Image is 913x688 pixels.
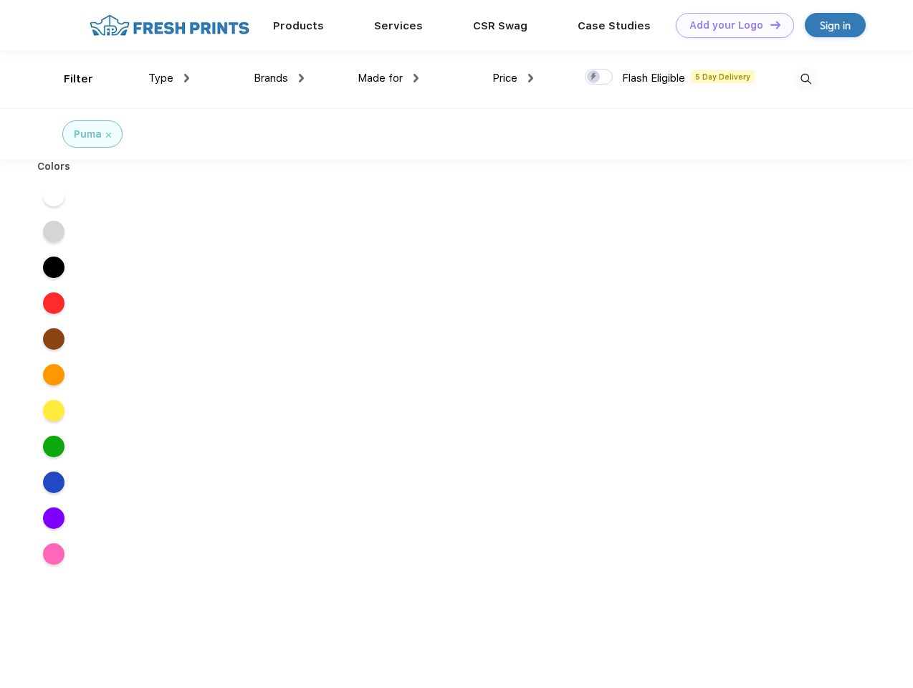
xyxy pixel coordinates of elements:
[622,72,685,85] span: Flash Eligible
[64,71,93,87] div: Filter
[273,19,324,32] a: Products
[74,127,102,142] div: Puma
[473,19,527,32] a: CSR Swag
[374,19,423,32] a: Services
[254,72,288,85] span: Brands
[805,13,866,37] a: Sign in
[106,133,111,138] img: filter_cancel.svg
[820,17,851,34] div: Sign in
[414,74,419,82] img: dropdown.png
[27,159,82,174] div: Colors
[492,72,517,85] span: Price
[358,72,403,85] span: Made for
[770,21,780,29] img: DT
[528,74,533,82] img: dropdown.png
[689,19,763,32] div: Add your Logo
[691,70,755,83] span: 5 Day Delivery
[299,74,304,82] img: dropdown.png
[85,13,254,38] img: fo%20logo%202.webp
[148,72,173,85] span: Type
[794,67,818,91] img: desktop_search.svg
[184,74,189,82] img: dropdown.png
